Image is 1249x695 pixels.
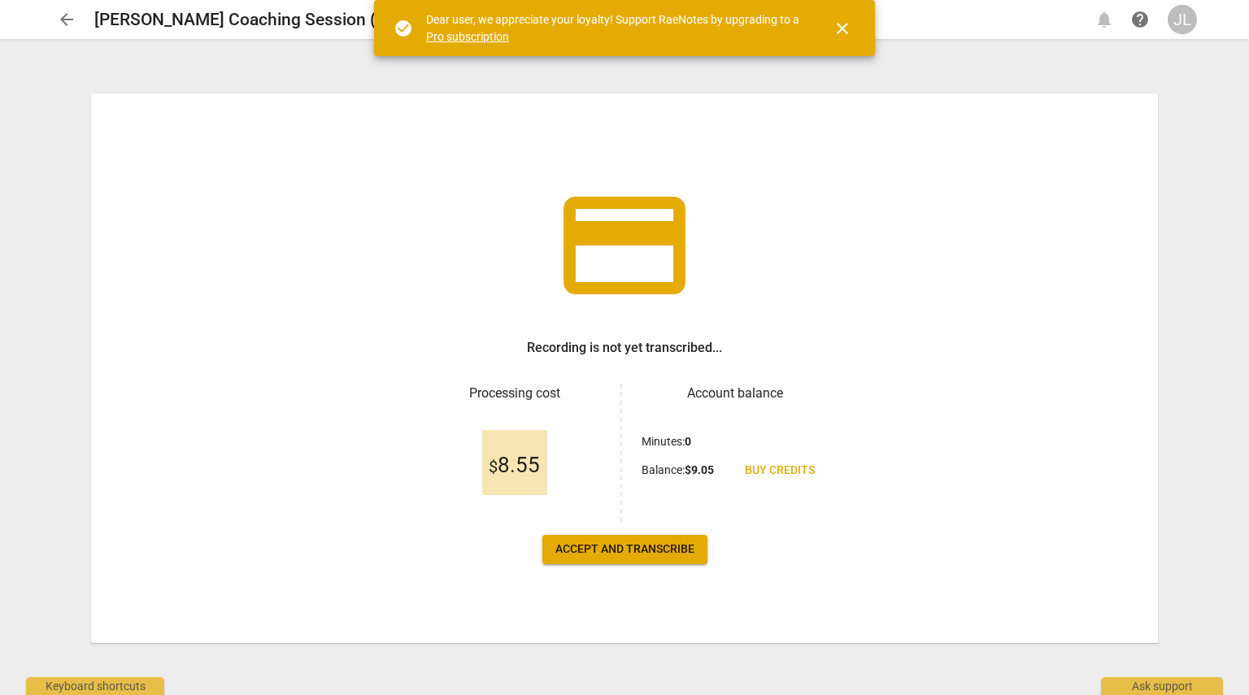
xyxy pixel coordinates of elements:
[394,19,413,38] span: check_circle
[833,19,852,38] span: close
[489,454,540,478] span: 8.55
[555,541,694,558] span: Accept and transcribe
[1125,5,1155,34] a: Help
[426,30,509,43] a: Pro subscription
[823,9,862,48] button: Close
[1101,677,1223,695] div: Ask support
[489,457,498,476] span: $
[542,535,707,564] button: Accept and transcribe
[642,462,714,479] p: Balance :
[1130,10,1150,29] span: help
[732,456,828,485] a: Buy credits
[745,463,815,479] span: Buy credits
[421,384,607,403] h3: Processing cost
[426,11,803,45] div: Dear user, we appreciate your loyalty! Support RaeNotes by upgrading to a
[685,463,714,476] b: $ 9.05
[527,338,722,358] h3: Recording is not yet transcribed...
[642,384,828,403] h3: Account balance
[57,10,76,29] span: arrow_back
[26,677,164,695] div: Keyboard shortcuts
[642,433,691,450] p: Minutes :
[1168,5,1197,34] button: JL
[94,10,454,30] h2: [PERSON_NAME] Coaching Session (Recorded)
[685,435,691,448] b: 0
[551,172,698,319] span: credit_card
